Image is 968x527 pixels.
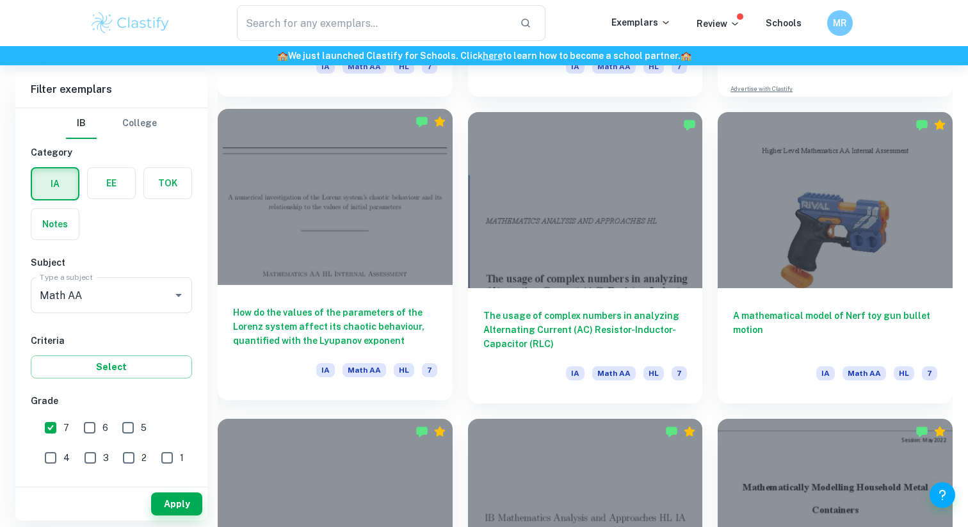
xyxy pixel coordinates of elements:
[343,60,386,74] span: Math AA
[31,209,79,239] button: Notes
[730,85,793,93] a: Advertise with Clastify
[122,108,157,139] button: College
[697,17,740,31] p: Review
[180,451,184,465] span: 1
[433,425,446,438] div: Premium
[718,112,953,403] a: A mathematical model of Nerf toy gun bullet motionIAMath AAHL7
[15,72,207,108] h6: Filter exemplars
[672,60,687,74] span: 7
[592,60,636,74] span: Math AA
[32,168,78,199] button: IA
[415,115,428,128] img: Marked
[88,168,135,199] button: EE
[894,366,914,380] span: HL
[394,60,414,74] span: HL
[141,421,147,435] span: 5
[422,363,437,377] span: 7
[683,118,696,131] img: Marked
[827,10,853,36] button: MR
[683,425,696,438] div: Premium
[933,118,946,131] div: Premium
[916,118,928,131] img: Marked
[681,51,691,61] span: 🏫
[733,309,937,351] h6: A mathematical model of Nerf toy gun bullet motion
[31,355,192,378] button: Select
[922,366,937,380] span: 7
[433,115,446,128] div: Premium
[930,482,955,508] button: Help and Feedback
[422,60,437,74] span: 7
[766,18,802,28] a: Schools
[233,305,437,348] h6: How do the values of the parameters of the Lorenz system affect its chaotic behaviour, quantified...
[483,51,503,61] a: here
[343,363,386,377] span: Math AA
[483,309,688,351] h6: The usage of complex numbers in analyzing Alternating Current (AC) Resistor-Inductor-Capacitor (RLC)
[643,60,664,74] span: HL
[468,112,703,403] a: The usage of complex numbers in analyzing Alternating Current (AC) Resistor-Inductor-Capacitor (R...
[394,363,414,377] span: HL
[90,10,171,36] img: Clastify logo
[816,366,835,380] span: IA
[916,425,928,438] img: Marked
[566,366,585,380] span: IA
[151,492,202,515] button: Apply
[63,421,69,435] span: 7
[40,272,93,282] label: Type a subject
[31,255,192,270] h6: Subject
[415,425,428,438] img: Marked
[3,49,965,63] h6: We just launched Clastify for Schools. Click to learn how to become a school partner.
[316,60,335,74] span: IA
[933,425,946,438] div: Premium
[103,451,109,465] span: 3
[144,168,191,199] button: TOK
[141,451,147,465] span: 2
[63,451,70,465] span: 4
[566,60,585,74] span: IA
[277,51,288,61] span: 🏫
[316,363,335,377] span: IA
[665,425,678,438] img: Marked
[592,366,636,380] span: Math AA
[31,334,192,348] h6: Criteria
[833,16,848,30] h6: MR
[66,108,157,139] div: Filter type choice
[102,421,108,435] span: 6
[170,286,188,304] button: Open
[237,5,510,41] input: Search for any exemplars...
[672,366,687,380] span: 7
[843,366,886,380] span: Math AA
[643,366,664,380] span: HL
[66,108,97,139] button: IB
[611,15,671,29] p: Exemplars
[31,394,192,408] h6: Grade
[31,145,192,159] h6: Category
[218,112,453,403] a: How do the values of the parameters of the Lorenz system affect its chaotic behaviour, quantified...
